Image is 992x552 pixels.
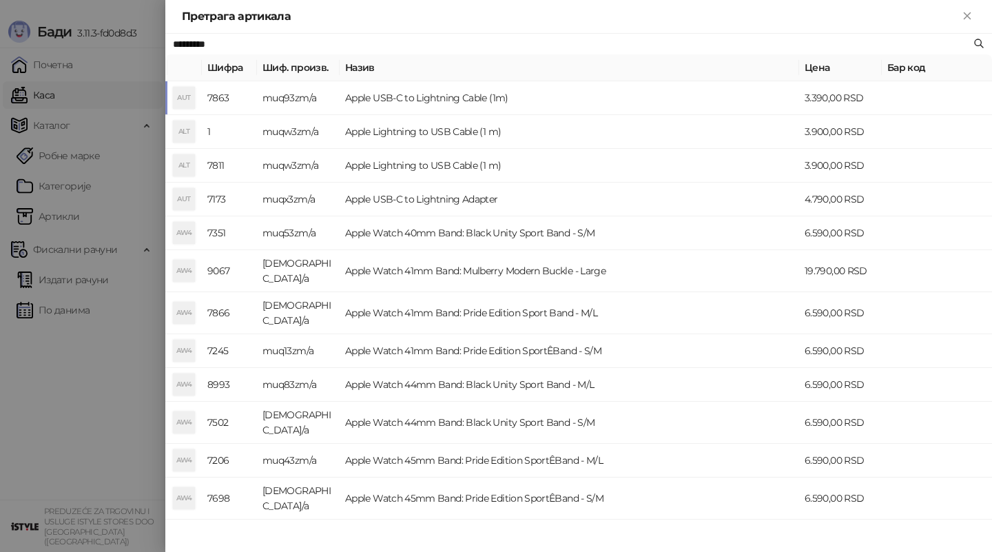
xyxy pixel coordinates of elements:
[799,115,882,149] td: 3.900,00 RSD
[173,87,195,109] div: AUT
[799,54,882,81] th: Цена
[340,81,799,115] td: Apple USB-C to Lightning Cable (1m)
[799,402,882,444] td: 6.590,00 RSD
[799,216,882,250] td: 6.590,00 RSD
[340,149,799,183] td: Apple Lightning to USB Cable (1 m)
[202,54,257,81] th: Шифра
[202,334,257,368] td: 7245
[257,183,340,216] td: muqx3zm/a
[182,8,959,25] div: Претрага артикала
[257,478,340,520] td: [DEMOGRAPHIC_DATA]/a
[257,368,340,402] td: muq83zm/a
[202,81,257,115] td: 7863
[202,444,257,478] td: 7206
[882,54,992,81] th: Бар код
[340,478,799,520] td: Apple Watch 45mm Band: Pride Edition SportÊBand - S/M
[799,292,882,334] td: 6.590,00 RSD
[340,216,799,250] td: Apple Watch 40mm Band: Black Unity Sport Band - S/M
[173,188,195,210] div: AUT
[340,250,799,292] td: Apple Watch 41mm Band: Mulberry Modern Buckle - Large
[257,115,340,149] td: muqw3zm/a
[173,411,195,433] div: AW4
[799,149,882,183] td: 3.900,00 RSD
[959,8,975,25] button: Close
[340,183,799,216] td: Apple USB-C to Lightning Adapter
[173,222,195,244] div: AW4
[173,449,195,471] div: AW4
[799,250,882,292] td: 19.790,00 RSD
[340,54,799,81] th: Назив
[257,54,340,81] th: Шиф. произв.
[202,292,257,334] td: 7866
[799,444,882,478] td: 6.590,00 RSD
[340,292,799,334] td: Apple Watch 41mm Band: Pride Edition Sport Band - M/L
[202,402,257,444] td: 7502
[173,260,195,282] div: AW4
[202,478,257,520] td: 7698
[257,444,340,478] td: muq43zm/a
[202,368,257,402] td: 8993
[257,250,340,292] td: [DEMOGRAPHIC_DATA]/a
[202,250,257,292] td: 9067
[257,216,340,250] td: muq53zm/a
[202,216,257,250] td: 7351
[257,402,340,444] td: [DEMOGRAPHIC_DATA]/a
[257,149,340,183] td: muqw3zm/a
[340,402,799,444] td: Apple Watch 44mm Band: Black Unity Sport Band - S/M
[257,81,340,115] td: muq93zm/a
[257,292,340,334] td: [DEMOGRAPHIC_DATA]/a
[173,374,195,396] div: AW4
[799,368,882,402] td: 6.590,00 RSD
[202,183,257,216] td: 7173
[173,340,195,362] div: AW4
[340,115,799,149] td: Apple Lightning to USB Cable (1 m)
[340,334,799,368] td: Apple Watch 41mm Band: Pride Edition SportÊBand - S/M
[173,154,195,176] div: ALT
[799,81,882,115] td: 3.390,00 RSD
[799,183,882,216] td: 4.790,00 RSD
[799,478,882,520] td: 6.590,00 RSD
[202,149,257,183] td: 7811
[202,115,257,149] td: 1
[173,121,195,143] div: ALT
[340,368,799,402] td: Apple Watch 44mm Band: Black Unity Sport Band - M/L
[799,334,882,368] td: 6.590,00 RSD
[257,334,340,368] td: muq13zm/a
[173,487,195,509] div: AW4
[340,444,799,478] td: Apple Watch 45mm Band: Pride Edition SportÊBand - M/L
[173,302,195,324] div: AW4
